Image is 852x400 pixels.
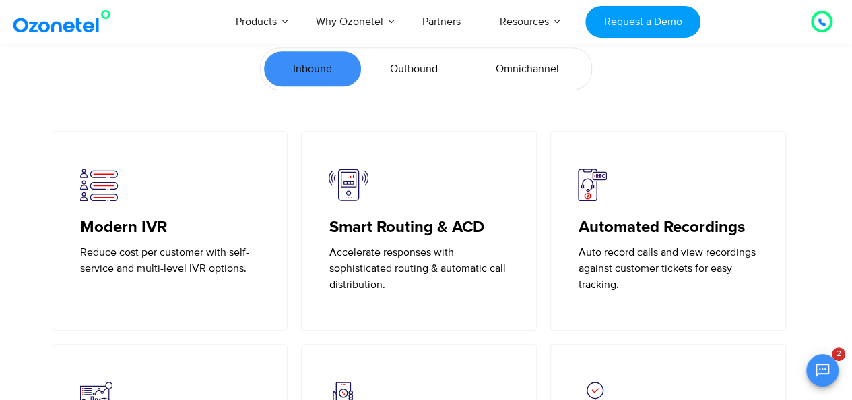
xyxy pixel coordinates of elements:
button: Open chat [806,354,839,387]
a: Omnichannel [467,51,588,86]
p: Reduce cost per customer with self-service and multi-level IVR options. [80,244,261,277]
h5: Smart Routing & ACD [329,218,509,237]
span: Omnichannel [496,61,559,77]
span: Outbound [390,61,438,77]
span: 2 [832,347,845,361]
h5: Modern IVR [80,218,261,237]
a: Inbound [264,51,361,86]
p: Auto record calls and view recordings against customer tickets for easy tracking. [578,244,758,293]
p: Accelerate responses with sophisticated routing & automatic call distribution. [329,244,509,293]
span: Inbound [293,61,332,77]
a: Outbound [361,51,467,86]
h5: Automated Recordings [578,218,758,237]
a: Request a Demo [585,6,700,38]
